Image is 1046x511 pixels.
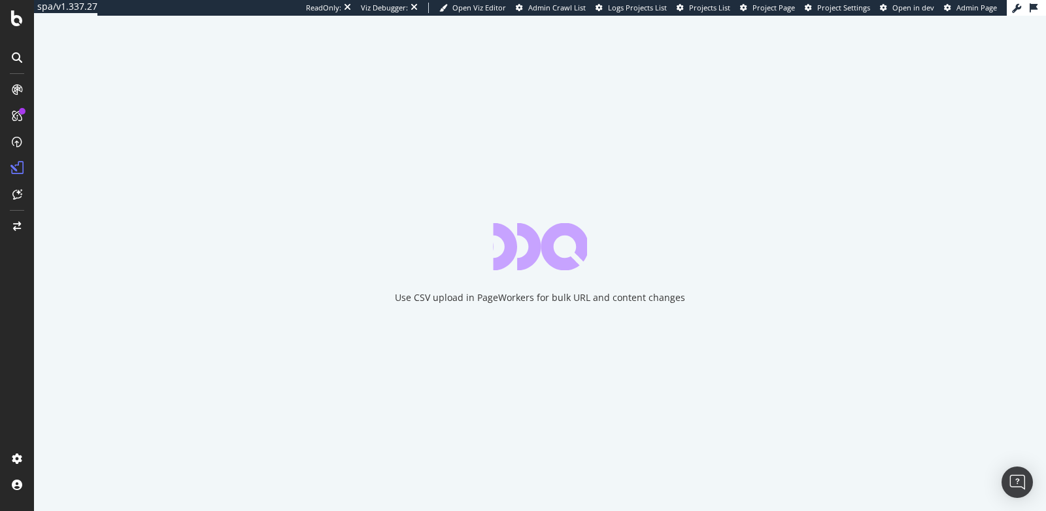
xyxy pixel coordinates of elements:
[361,3,408,13] div: Viz Debugger:
[805,3,870,13] a: Project Settings
[689,3,730,12] span: Projects List
[752,3,795,12] span: Project Page
[817,3,870,12] span: Project Settings
[306,3,341,13] div: ReadOnly:
[528,3,586,12] span: Admin Crawl List
[395,291,685,304] div: Use CSV upload in PageWorkers for bulk URL and content changes
[1002,467,1033,498] div: Open Intercom Messenger
[956,3,997,12] span: Admin Page
[608,3,667,12] span: Logs Projects List
[516,3,586,13] a: Admin Crawl List
[596,3,667,13] a: Logs Projects List
[944,3,997,13] a: Admin Page
[439,3,506,13] a: Open Viz Editor
[452,3,506,12] span: Open Viz Editor
[880,3,934,13] a: Open in dev
[677,3,730,13] a: Projects List
[892,3,934,12] span: Open in dev
[493,223,587,270] div: animation
[740,3,795,13] a: Project Page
